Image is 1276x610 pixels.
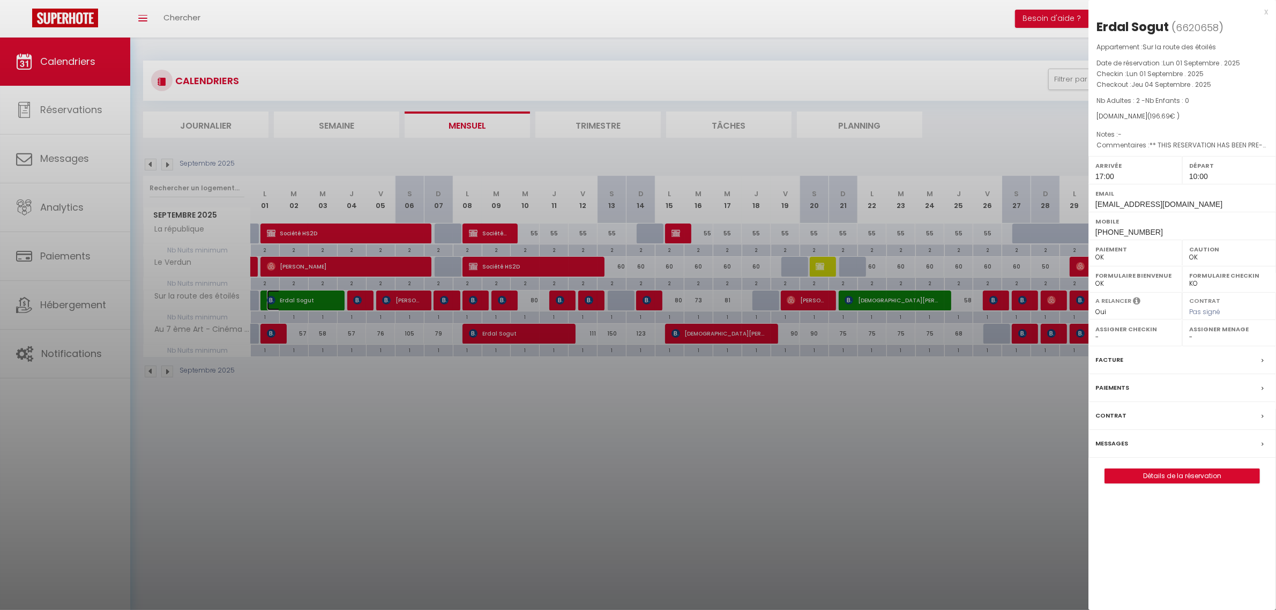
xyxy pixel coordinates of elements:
[1147,111,1180,121] span: ( € )
[1133,296,1140,308] i: Sélectionner OUI si vous souhaiter envoyer les séquences de messages post-checkout
[1096,42,1268,53] p: Appartement :
[1189,270,1269,281] label: Formulaire Checkin
[1095,382,1129,393] label: Paiements
[1118,130,1122,139] span: -
[1096,18,1169,35] div: Erdal Sogut
[1095,296,1131,306] label: A relancer
[1095,228,1163,236] span: [PHONE_NUMBER]
[1105,468,1260,483] button: Détails de la réservation
[1189,172,1208,181] span: 10:00
[1126,69,1204,78] span: Lun 01 Septembre . 2025
[1096,79,1268,90] p: Checkout :
[1189,244,1269,255] label: Caution
[1095,410,1126,421] label: Contrat
[1096,111,1268,122] div: [DOMAIN_NAME]
[1095,324,1175,334] label: Assigner Checkin
[1189,160,1269,171] label: Départ
[1143,42,1216,51] span: Sur la route des étoilés
[1189,307,1220,316] span: Pas signé
[1096,140,1268,151] p: Commentaires :
[1095,172,1114,181] span: 17:00
[1131,80,1211,89] span: Jeu 04 Septembre . 2025
[1189,324,1269,334] label: Assigner Menage
[1095,244,1175,255] label: Paiement
[1171,20,1223,35] span: ( )
[1105,469,1259,483] a: Détails de la réservation
[1176,21,1219,34] span: 6620658
[1096,58,1268,69] p: Date de réservation :
[1096,129,1268,140] p: Notes :
[1095,160,1175,171] label: Arrivée
[1095,188,1269,199] label: Email
[1150,111,1170,121] span: 196.69
[1095,270,1175,281] label: Formulaire Bienvenue
[1095,216,1269,227] label: Mobile
[1096,69,1268,79] p: Checkin :
[1095,354,1123,366] label: Facture
[1088,5,1268,18] div: x
[1163,58,1240,68] span: Lun 01 Septembre . 2025
[1096,96,1189,105] span: Nb Adultes : 2 -
[1189,296,1220,303] label: Contrat
[1095,438,1128,449] label: Messages
[1145,96,1189,105] span: Nb Enfants : 0
[1095,200,1222,209] span: [EMAIL_ADDRESS][DOMAIN_NAME]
